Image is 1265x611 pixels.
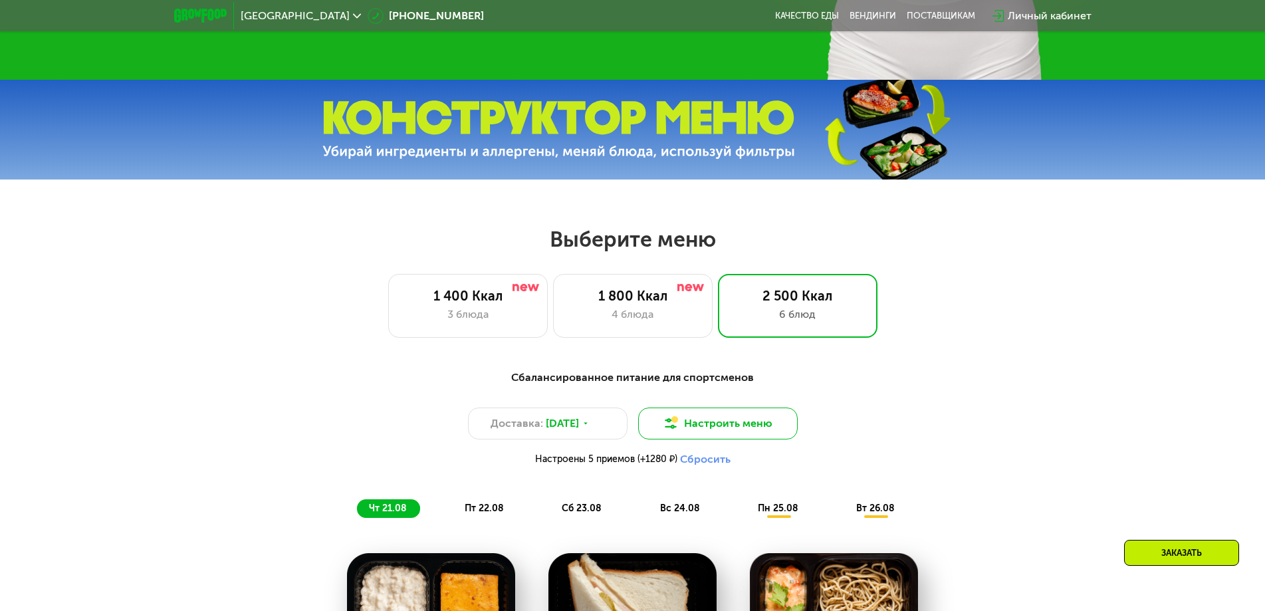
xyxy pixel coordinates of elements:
[239,370,1026,386] div: Сбалансированное питание для спортсменов
[850,11,896,21] a: Вендинги
[660,503,700,514] span: вс 24.08
[402,306,534,322] div: 3 блюда
[1008,8,1092,24] div: Личный кабинет
[402,288,534,304] div: 1 400 Ккал
[856,503,895,514] span: вт 26.08
[732,306,863,322] div: 6 блюд
[567,288,699,304] div: 1 800 Ккал
[241,11,350,21] span: [GEOGRAPHIC_DATA]
[680,453,731,466] button: Сбросить
[567,306,699,322] div: 4 блюда
[368,8,484,24] a: [PHONE_NUMBER]
[465,503,504,514] span: пт 22.08
[907,11,975,21] div: поставщикам
[562,503,602,514] span: сб 23.08
[369,503,407,514] span: чт 21.08
[732,288,863,304] div: 2 500 Ккал
[43,226,1222,253] h2: Выберите меню
[758,503,798,514] span: пн 25.08
[546,416,579,431] span: [DATE]
[775,11,839,21] a: Качество еды
[638,408,798,439] button: Настроить меню
[491,416,543,431] span: Доставка:
[1124,540,1239,566] div: Заказать
[535,455,677,464] span: Настроены 5 приемов (+1280 ₽)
